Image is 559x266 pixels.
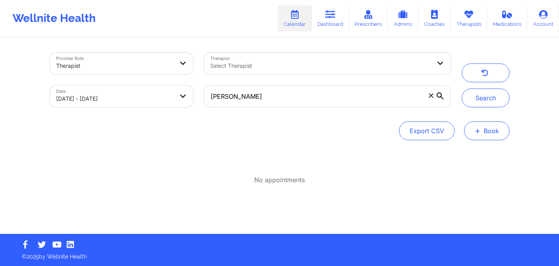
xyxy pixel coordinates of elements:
[399,121,455,140] button: Export CSV
[254,176,305,185] p: No appointments
[204,85,450,107] input: Search Appointments
[16,247,543,261] p: © 2025 by Wellnite Health
[451,5,487,31] a: Therapists
[388,5,418,31] a: Admins
[487,5,528,31] a: Medications
[349,5,388,31] a: Prescribers
[418,5,451,31] a: Coaches
[475,128,481,133] span: +
[464,121,510,140] button: +Book
[527,5,559,31] a: Account
[311,5,349,31] a: Dashboard
[56,90,174,107] div: [DATE] - [DATE]
[56,57,174,74] div: Therapist
[462,89,510,107] button: Search
[278,5,311,31] a: Calendar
